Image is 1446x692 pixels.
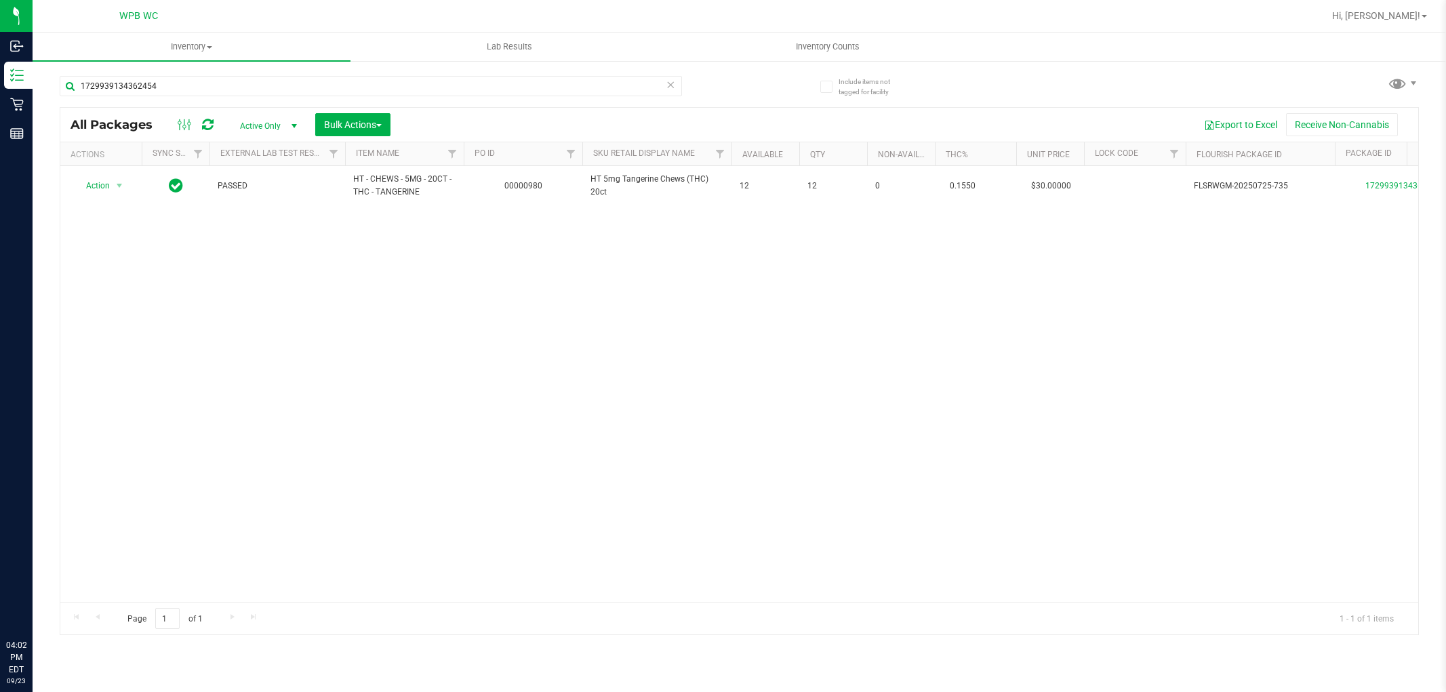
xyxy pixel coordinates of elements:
span: Inventory Counts [778,41,878,53]
a: External Lab Test Result [220,148,327,158]
span: 12 [807,180,859,192]
span: 0.1550 [943,176,982,196]
a: 1729939134362454 [1365,181,1441,190]
span: Inventory [33,41,350,53]
a: THC% [946,150,968,159]
button: Receive Non-Cannabis [1286,113,1398,136]
button: Bulk Actions [315,113,390,136]
span: WPB WC [119,10,158,22]
iframe: Resource center [14,584,54,624]
button: Export to Excel [1195,113,1286,136]
span: HT 5mg Tangerine Chews (THC) 20ct [590,173,723,199]
a: Filter [560,142,582,165]
span: Page of 1 [116,608,214,629]
input: Search Package ID, Item Name, SKU, Lot or Part Number... [60,76,682,96]
a: PO ID [475,148,495,158]
span: FLSRWGM-20250725-735 [1194,180,1327,192]
span: 1 - 1 of 1 items [1329,608,1405,628]
a: Filter [709,142,731,165]
a: Item Name [356,148,399,158]
span: Clear [666,76,676,94]
span: select [111,176,128,195]
span: Action [74,176,111,195]
a: Sku Retail Display Name [593,148,695,158]
span: In Sync [169,176,183,195]
a: Qty [810,150,825,159]
a: Non-Available [878,150,938,159]
a: Sync Status [153,148,205,158]
span: Lab Results [468,41,550,53]
a: Inventory [33,33,350,61]
span: Include items not tagged for facility [839,77,906,97]
a: Filter [1163,142,1186,165]
a: Unit Price [1027,150,1070,159]
span: Hi, [PERSON_NAME]! [1332,10,1420,21]
a: Flourish Package ID [1197,150,1282,159]
inline-svg: Inbound [10,39,24,53]
a: Inventory Counts [668,33,986,61]
div: Actions [71,150,136,159]
a: Lab Results [350,33,668,61]
a: Package ID [1346,148,1392,158]
span: 0 [875,180,927,192]
a: Filter [441,142,464,165]
span: Bulk Actions [324,119,382,130]
a: Filter [323,142,345,165]
input: 1 [155,608,180,629]
a: Available [742,150,783,159]
a: 00000980 [504,181,542,190]
inline-svg: Retail [10,98,24,111]
a: Lock Code [1095,148,1138,158]
span: 12 [740,180,791,192]
span: All Packages [71,117,166,132]
inline-svg: Inventory [10,68,24,82]
iframe: Resource center unread badge [40,582,56,598]
span: HT - CHEWS - 5MG - 20CT - THC - TANGERINE [353,173,456,199]
span: PASSED [218,180,337,192]
p: 04:02 PM EDT [6,639,26,676]
a: Filter [187,142,209,165]
inline-svg: Reports [10,127,24,140]
span: $30.00000 [1024,176,1078,196]
p: 09/23 [6,676,26,686]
